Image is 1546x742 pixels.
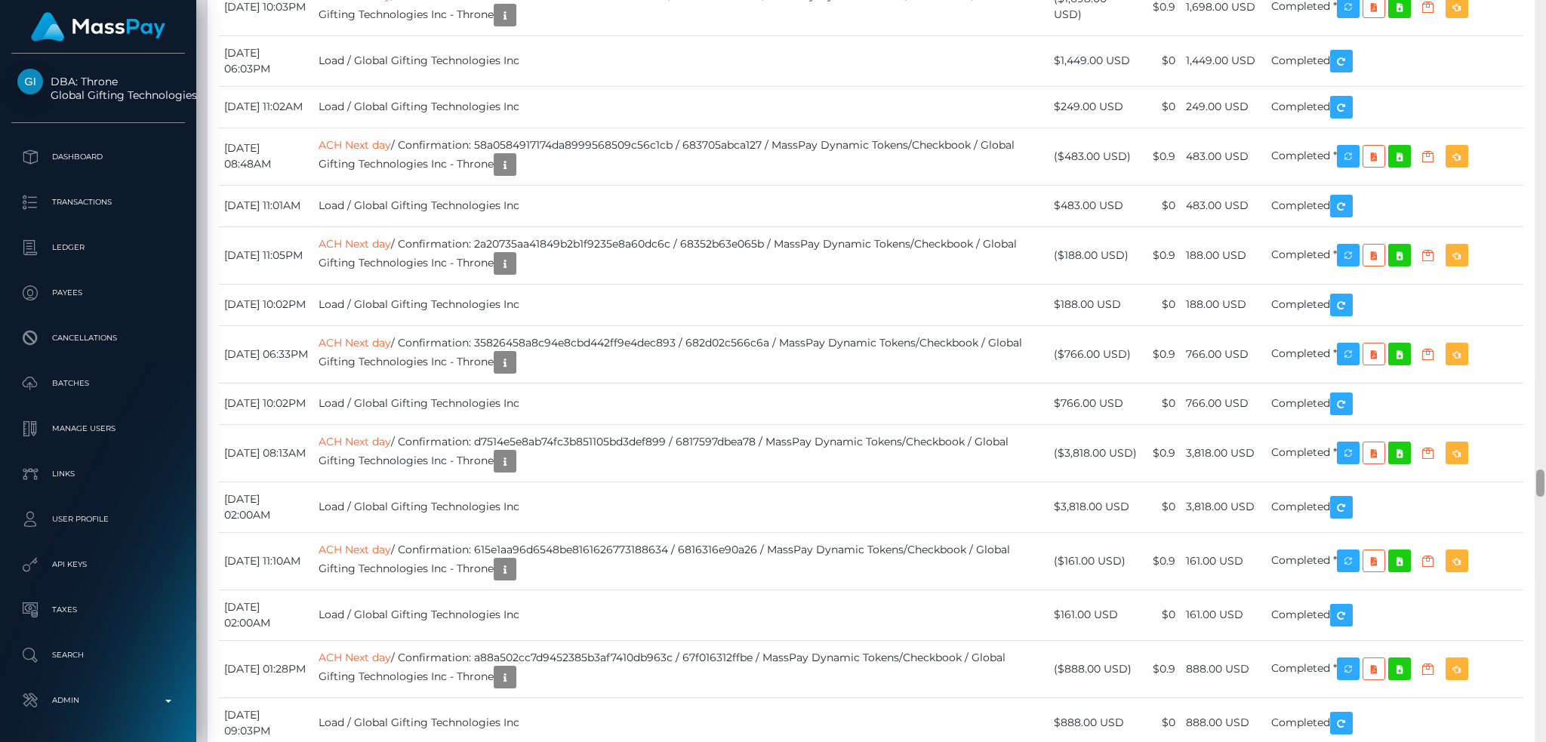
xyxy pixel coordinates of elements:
[1142,640,1181,697] td: $0.9
[1049,86,1143,128] td: $249.00 USD
[1181,35,1265,86] td: 1,449.00 USD
[219,424,313,482] td: [DATE] 08:13AM
[319,543,391,556] a: ACH Next day
[1049,284,1143,325] td: $188.00 USD
[11,410,185,448] a: Manage Users
[1142,226,1181,284] td: $0.9
[1142,532,1181,590] td: $0.9
[219,226,313,284] td: [DATE] 11:05PM
[1142,86,1181,128] td: $0
[313,590,1049,640] td: Load / Global Gifting Technologies Inc
[1266,532,1523,590] td: Completed *
[1142,590,1181,640] td: $0
[1181,590,1265,640] td: 161.00 USD
[17,417,179,440] p: Manage Users
[1049,482,1143,532] td: $3,818.00 USD
[1049,325,1143,383] td: ($766.00 USD)
[1142,284,1181,325] td: $0
[1142,35,1181,86] td: $0
[11,319,185,357] a: Cancellations
[219,128,313,185] td: [DATE] 08:48AM
[1142,128,1181,185] td: $0.9
[219,185,313,226] td: [DATE] 11:01AM
[1181,424,1265,482] td: 3,818.00 USD
[1266,590,1523,640] td: Completed
[219,640,313,697] td: [DATE] 01:28PM
[17,236,179,259] p: Ledger
[1049,640,1143,697] td: ($888.00 USD)
[1181,383,1265,424] td: 766.00 USD
[11,591,185,629] a: Taxes
[17,644,179,667] p: Search
[313,185,1049,226] td: Load / Global Gifting Technologies Inc
[313,640,1049,697] td: / Confirmation: a88a502cc7d9452385b3af7410db963c / 67f016312ffbe / MassPay Dynamic Tokens/Checkbo...
[1049,383,1143,424] td: $766.00 USD
[11,229,185,266] a: Ledger
[1181,284,1265,325] td: 188.00 USD
[1142,325,1181,383] td: $0.9
[319,651,391,664] a: ACH Next day
[1049,185,1143,226] td: $483.00 USD
[17,599,179,621] p: Taxes
[17,327,179,349] p: Cancellations
[1049,424,1143,482] td: ($3,818.00 USD)
[11,546,185,583] a: API Keys
[319,336,391,349] a: ACH Next day
[313,383,1049,424] td: Load / Global Gifting Technologies Inc
[1181,325,1265,383] td: 766.00 USD
[219,532,313,590] td: [DATE] 11:10AM
[313,226,1049,284] td: / Confirmation: 2a20735aa41849b2b1f9235e8a60dc6c / 68352b63e065b / MassPay Dynamic Tokens/Checkbo...
[1266,35,1523,86] td: Completed
[17,282,179,304] p: Payees
[1049,590,1143,640] td: $161.00 USD
[219,284,313,325] td: [DATE] 10:02PM
[1181,640,1265,697] td: 888.00 USD
[31,12,165,42] img: MassPay Logo
[219,325,313,383] td: [DATE] 06:33PM
[1181,226,1265,284] td: 188.00 USD
[17,191,179,214] p: Transactions
[219,35,313,86] td: [DATE] 06:03PM
[1049,128,1143,185] td: ($483.00 USD)
[219,383,313,424] td: [DATE] 10:02PM
[313,128,1049,185] td: / Confirmation: 58a0584917174da8999568509c56c1cb / 683705abca127 / MassPay Dynamic Tokens/Checkbo...
[11,455,185,493] a: Links
[1266,383,1523,424] td: Completed
[1049,532,1143,590] td: ($161.00 USD)
[313,325,1049,383] td: / Confirmation: 35826458a8c94e8cbd442ff9e4dec893 / 682d02c566c6a / MassPay Dynamic Tokens/Checkbo...
[1266,86,1523,128] td: Completed
[313,284,1049,325] td: Load / Global Gifting Technologies Inc
[1266,128,1523,185] td: Completed *
[313,424,1049,482] td: / Confirmation: d7514e5e8ab74fc3b851105bd3def899 / 6817597dbea78 / MassPay Dynamic Tokens/Checkbo...
[1181,532,1265,590] td: 161.00 USD
[1266,424,1523,482] td: Completed *
[1181,86,1265,128] td: 249.00 USD
[1142,383,1181,424] td: $0
[11,682,185,719] a: Admin
[313,482,1049,532] td: Load / Global Gifting Technologies Inc
[1049,35,1143,86] td: $1,449.00 USD
[11,274,185,312] a: Payees
[1181,128,1265,185] td: 483.00 USD
[11,75,185,102] span: DBA: Throne Global Gifting Technologies Inc
[11,138,185,176] a: Dashboard
[313,35,1049,86] td: Load / Global Gifting Technologies Inc
[11,500,185,538] a: User Profile
[1266,284,1523,325] td: Completed
[219,86,313,128] td: [DATE] 11:02AM
[1181,185,1265,226] td: 483.00 USD
[1142,185,1181,226] td: $0
[17,372,179,395] p: Batches
[17,508,179,531] p: User Profile
[1266,482,1523,532] td: Completed
[11,636,185,674] a: Search
[1049,226,1143,284] td: ($188.00 USD)
[1266,325,1523,383] td: Completed *
[319,237,391,251] a: ACH Next day
[17,69,43,94] img: Global Gifting Technologies Inc
[11,183,185,221] a: Transactions
[313,532,1049,590] td: / Confirmation: 615e1aa96d6548be8161626773188634 / 6816316e90a26 / MassPay Dynamic Tokens/Checkbo...
[17,463,179,485] p: Links
[1142,424,1181,482] td: $0.9
[313,86,1049,128] td: Load / Global Gifting Technologies Inc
